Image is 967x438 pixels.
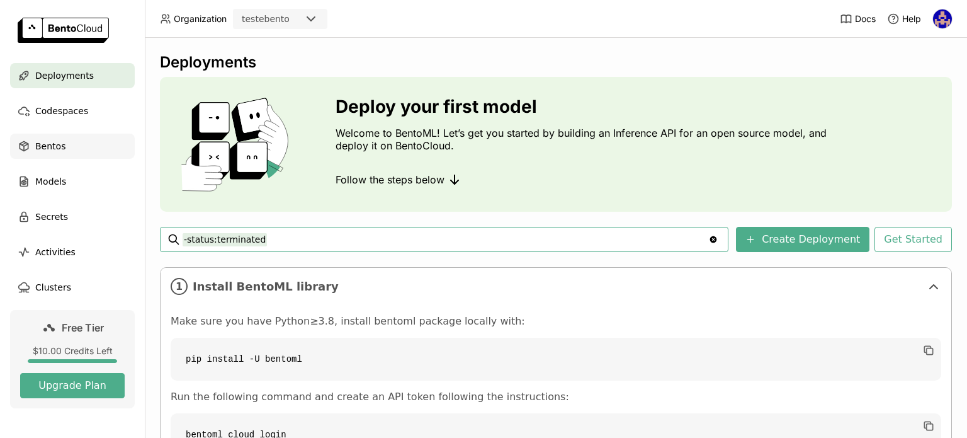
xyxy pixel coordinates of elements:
[62,321,104,334] span: Free Tier
[183,229,708,250] input: Search
[10,169,135,194] a: Models
[35,209,68,224] span: Secrets
[855,13,876,25] span: Docs
[10,63,135,88] a: Deployments
[933,9,952,28] img: sidney santos
[20,373,125,398] button: Upgrade Plan
[171,315,941,328] p: Make sure you have Python≥3.8, install bentoml package locally with:
[18,18,109,43] img: logo
[174,13,227,25] span: Organization
[35,245,76,260] span: Activities
[160,53,952,72] div: Deployments
[242,13,290,25] div: testebento
[35,280,71,295] span: Clusters
[193,280,921,294] span: Install BentoML library
[708,234,718,245] svg: Clear value
[10,275,135,300] a: Clusters
[291,13,292,26] input: Selected testebento.
[171,338,941,381] code: pip install -U bentoml
[171,391,941,403] p: Run the following command and create an API token following the instructions:
[840,13,876,25] a: Docs
[336,173,444,186] span: Follow the steps below
[35,68,94,83] span: Deployments
[10,204,135,229] a: Secrets
[10,98,135,124] a: Codespaces
[170,97,305,192] img: cover onboarding
[35,139,65,154] span: Bentos
[902,13,921,25] span: Help
[874,227,952,252] button: Get Started
[736,227,869,252] button: Create Deployment
[336,127,833,152] p: Welcome to BentoML! Let’s get you started by building an Inference API for an open source model, ...
[35,103,88,118] span: Codespaces
[887,13,921,25] div: Help
[161,268,951,305] div: 1Install BentoML library
[336,96,833,117] h3: Deploy your first model
[20,345,125,357] div: $10.00 Credits Left
[10,239,135,265] a: Activities
[171,278,188,295] i: 1
[35,174,66,189] span: Models
[10,134,135,159] a: Bentos
[10,310,135,408] a: Free Tier$10.00 Credits LeftUpgrade Plan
